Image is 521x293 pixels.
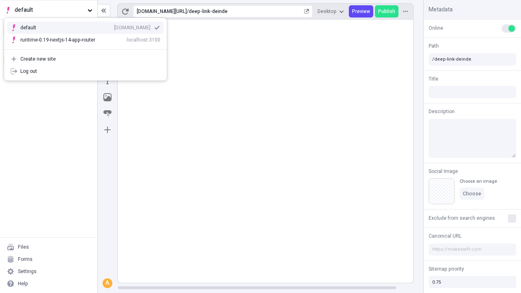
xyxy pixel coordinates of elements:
span: Exclude from search engines [429,214,495,222]
span: default [15,6,84,15]
span: Canonical URL [429,232,462,240]
button: Image [100,90,115,105]
input: https://makeswift.com [429,243,516,256]
span: Publish [378,8,395,15]
span: Description [429,108,455,115]
button: Publish [375,5,398,17]
div: Help [18,280,28,287]
div: localhost:3100 [127,37,160,43]
span: Online [429,24,443,32]
span: Desktop [317,8,337,15]
span: Title [429,75,438,83]
button: Choose [460,188,484,200]
div: [DOMAIN_NAME] [114,24,151,31]
button: Preview [349,5,373,17]
div: Suggestions [4,18,167,49]
div: / [187,8,189,15]
button: Text [100,74,115,88]
div: Forms [18,256,33,262]
span: Path [429,42,439,50]
div: Settings [18,268,37,275]
div: default [20,24,49,31]
span: Choose [463,190,481,197]
span: Preview [352,8,370,15]
span: Sitemap priority [429,265,464,273]
span: Social Image [429,168,458,175]
div: [URL][DOMAIN_NAME] [137,8,187,15]
div: runtime-0.19-nextjs-14-app-router [20,37,95,43]
div: A [103,279,112,287]
div: deep-link-deinde [189,8,302,15]
button: Button [100,106,115,121]
div: Files [18,244,29,250]
button: Desktop [314,5,347,17]
div: Choose an image [460,178,497,184]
